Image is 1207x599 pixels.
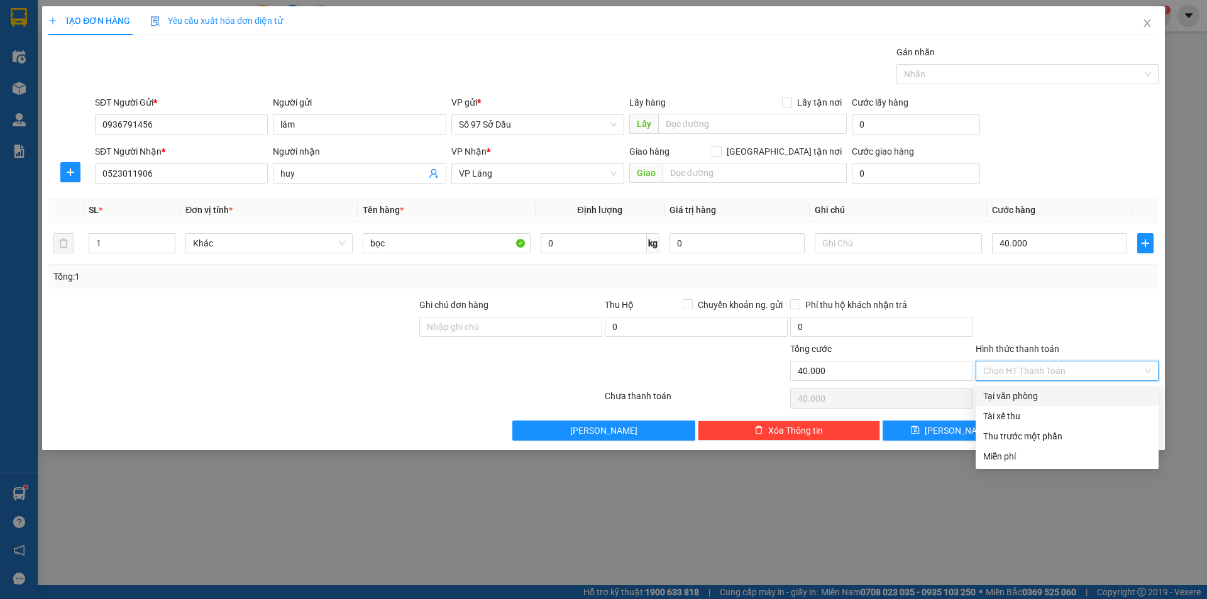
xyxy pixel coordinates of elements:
[578,205,622,215] span: Định lượng
[670,233,805,253] input: 0
[95,96,268,109] div: SĐT Người Gửi
[896,47,935,57] label: Gán nhãn
[570,424,637,437] span: [PERSON_NAME]
[983,429,1151,443] div: Thu trước một phần
[603,389,789,411] div: Chưa thanh toán
[983,449,1151,463] div: Miễn phí
[605,300,634,310] span: Thu Hộ
[693,298,788,312] span: Chuyển khoản ng. gửi
[629,163,663,183] span: Giao
[53,233,74,253] button: delete
[792,96,847,109] span: Lấy tận nơi
[976,344,1059,354] label: Hình thức thanh toán
[663,163,847,183] input: Dọc đường
[983,409,1151,423] div: Tài xế thu
[790,344,832,354] span: Tổng cước
[150,16,283,26] span: Yêu cầu xuất hóa đơn điện tử
[363,233,530,253] input: VD: Bàn, Ghế
[925,424,992,437] span: [PERSON_NAME]
[60,162,80,182] button: plus
[629,114,658,134] span: Lấy
[698,420,881,441] button: deleteXóa Thông tin
[883,420,1019,441] button: save[PERSON_NAME]
[1142,18,1152,28] span: close
[419,300,488,310] label: Ghi chú đơn hàng
[6,50,70,114] img: logo
[768,424,823,437] span: Xóa Thông tin
[48,16,130,26] span: TẠO ĐƠN HÀNG
[1137,233,1154,253] button: plus
[670,205,716,215] span: Giá trị hàng
[647,233,659,253] span: kg
[78,10,172,51] strong: CHUYỂN PHÁT NHANH VIP ANH HUY
[193,234,345,253] span: Khác
[150,16,160,26] img: icon
[815,233,982,253] input: Ghi Chú
[451,146,487,157] span: VP Nhận
[754,426,763,436] span: delete
[459,164,617,183] span: VP Láng
[89,205,99,215] span: SL
[1130,6,1165,41] button: Close
[61,167,80,177] span: plus
[629,146,670,157] span: Giao hàng
[852,114,980,135] input: Cước lấy hàng
[273,145,446,158] div: Người nhận
[658,114,847,134] input: Dọc đường
[48,16,57,25] span: plus
[451,96,624,109] div: VP gửi
[363,205,404,215] span: Tên hàng
[810,198,987,223] th: Ghi chú
[429,168,439,179] span: user-add
[722,145,847,158] span: [GEOGRAPHIC_DATA] tận nơi
[852,97,908,107] label: Cước lấy hàng
[419,317,602,337] input: Ghi chú đơn hàng
[992,205,1035,215] span: Cước hàng
[852,146,914,157] label: Cước giao hàng
[273,96,446,109] div: Người gửi
[459,115,617,134] span: Số 97 Sở Dầu
[983,389,1151,403] div: Tại văn phòng
[95,145,268,158] div: SĐT Người Nhận
[852,163,980,184] input: Cước giao hàng
[185,205,233,215] span: Đơn vị tính
[1138,238,1153,248] span: plus
[911,426,920,436] span: save
[71,54,180,99] span: Chuyển phát nhanh: [GEOGRAPHIC_DATA] - [GEOGRAPHIC_DATA]
[800,298,912,312] span: Phí thu hộ khách nhận trả
[512,420,695,441] button: [PERSON_NAME]
[53,270,466,283] div: Tổng: 1
[629,97,666,107] span: Lấy hàng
